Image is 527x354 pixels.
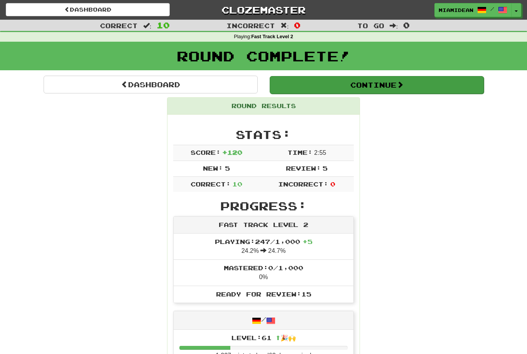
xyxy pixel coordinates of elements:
[434,3,512,17] a: MiamiDean /
[100,22,138,29] span: Correct
[157,20,170,30] span: 10
[270,76,484,94] button: Continue
[203,164,223,172] span: New:
[143,22,152,29] span: :
[390,22,398,29] span: :
[174,259,353,286] li: 0%
[174,234,353,260] li: 24.2% 24.7%
[224,264,303,271] span: Mastered: 0 / 1,000
[215,238,312,245] span: Playing: 247 / 1,000
[222,149,242,156] span: + 120
[231,334,296,341] span: Level: 61
[174,311,353,329] div: /
[173,128,354,141] h2: Stats:
[302,238,312,245] span: + 5
[44,76,258,93] a: Dashboard
[280,22,289,29] span: :
[314,149,326,156] span: 2 : 55
[278,180,328,188] span: Incorrect:
[286,164,321,172] span: Review:
[403,20,410,30] span: 0
[439,7,473,14] span: MiamiDean
[272,334,296,341] span: ⬆🎉🙌
[251,34,293,39] strong: Fast Track Level 2
[191,180,231,188] span: Correct:
[191,149,221,156] span: Score:
[6,3,170,16] a: Dashboard
[357,22,384,29] span: To go
[287,149,312,156] span: Time:
[232,180,242,188] span: 10
[323,164,328,172] span: 5
[490,6,494,12] span: /
[167,98,360,115] div: Round Results
[225,164,230,172] span: 5
[216,290,311,298] span: Ready for Review: 15
[174,217,353,234] div: Fast Track Level 2
[226,22,275,29] span: Incorrect
[330,180,335,188] span: 0
[3,48,524,64] h1: Round Complete!
[294,20,301,30] span: 0
[173,200,354,212] h2: Progress:
[181,3,345,17] a: Clozemaster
